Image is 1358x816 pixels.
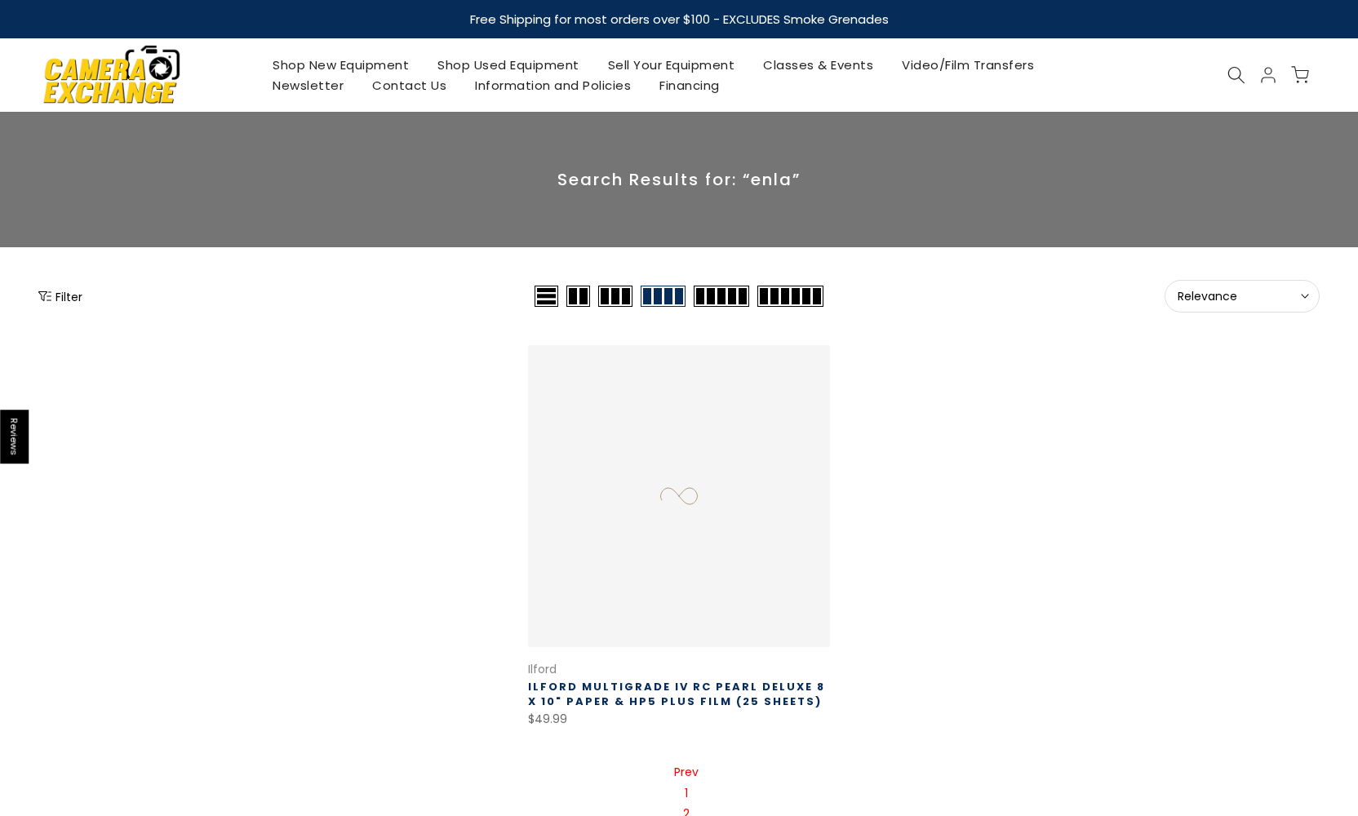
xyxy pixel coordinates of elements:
a: Newsletter [259,75,358,95]
a: Financing [646,75,734,95]
strong: Free Shipping for most orders over $100 - EXCLUDES Smoke Grenades [470,11,889,28]
a: Sell Your Equipment [593,55,749,75]
a: Contact Us [358,75,461,95]
a: Prev [674,764,699,780]
a: Shop New Equipment [259,55,424,75]
a: Page 1 [685,785,688,801]
span: Relevance [1178,289,1307,304]
a: Classes & Events [749,55,888,75]
a: Ilford [528,661,557,677]
a: Shop Used Equipment [424,55,594,75]
a: Ilford Multigrade IV RC Pearl Deluxe 8 x 10" Paper & HP5 Plus Film (25 Sheets) [528,679,825,709]
p: Search Results for: “enla” [38,169,1320,190]
button: Relevance [1165,280,1320,313]
a: Information and Policies [461,75,646,95]
button: Show filters [38,288,82,304]
a: Video/Film Transfers [888,55,1049,75]
div: $49.99 [528,709,830,730]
